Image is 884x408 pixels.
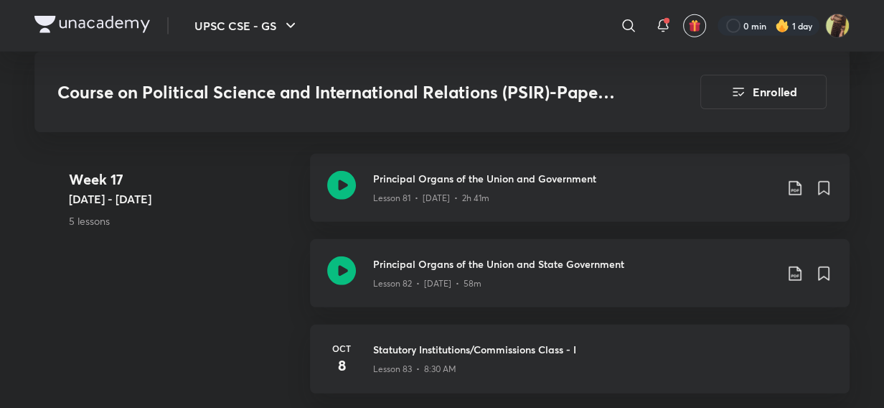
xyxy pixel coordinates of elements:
[69,213,298,228] p: 5 lessons
[310,239,850,325] a: Principal Organs of the Union and State GovernmentLesson 82 • [DATE] • 58m
[683,14,706,37] button: avatar
[327,355,356,376] h4: 8
[327,342,356,355] h6: Oct
[700,75,827,109] button: Enrolled
[186,11,308,40] button: UPSC CSE - GS
[688,19,701,32] img: avatar
[310,154,850,239] a: Principal Organs of the Union and GovernmentLesson 81 • [DATE] • 2h 41m
[373,256,775,272] h3: Principal Organs of the Union and State Government
[825,14,850,38] img: Uma Kumari Rajput
[775,19,789,33] img: streak
[373,277,481,290] p: Lesson 82 • [DATE] • 58m
[373,192,489,205] p: Lesson 81 • [DATE] • 2h 41m
[373,342,832,357] h3: Statutory Institutions/Commissions Class - I
[69,190,298,208] h5: [DATE] - [DATE]
[34,16,150,37] a: Company Logo
[57,82,619,103] h3: Course on Political Science and International Relations (PSIR)-Paper I For 2026
[373,363,456,376] p: Lesson 83 • 8:30 AM
[69,169,298,190] h4: Week 17
[34,16,150,33] img: Company Logo
[373,171,775,186] h3: Principal Organs of the Union and Government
